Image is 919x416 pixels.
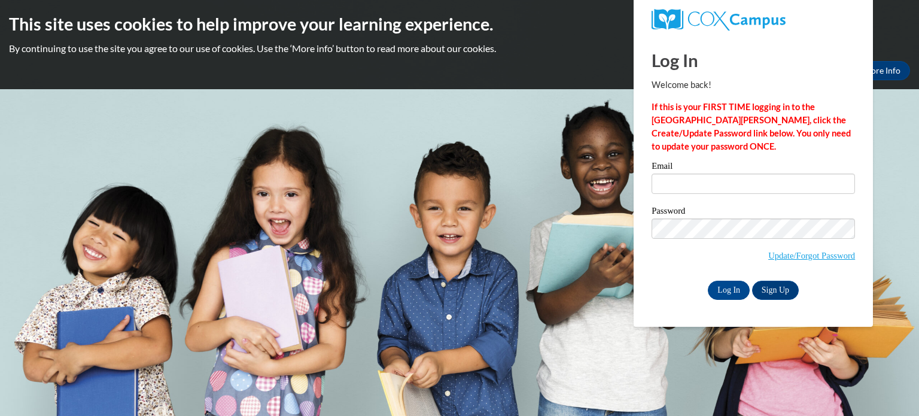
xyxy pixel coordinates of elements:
[652,9,855,31] a: COX Campus
[752,281,799,300] a: Sign Up
[652,9,786,31] img: COX Campus
[652,78,855,92] p: Welcome back!
[652,162,855,174] label: Email
[708,281,750,300] input: Log In
[768,251,855,260] a: Update/Forgot Password
[9,12,910,36] h2: This site uses cookies to help improve your learning experience.
[652,48,855,72] h1: Log In
[9,42,910,55] p: By continuing to use the site you agree to our use of cookies. Use the ‘More info’ button to read...
[854,61,910,80] a: More Info
[652,102,851,151] strong: If this is your FIRST TIME logging in to the [GEOGRAPHIC_DATA][PERSON_NAME], click the Create/Upd...
[652,207,855,218] label: Password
